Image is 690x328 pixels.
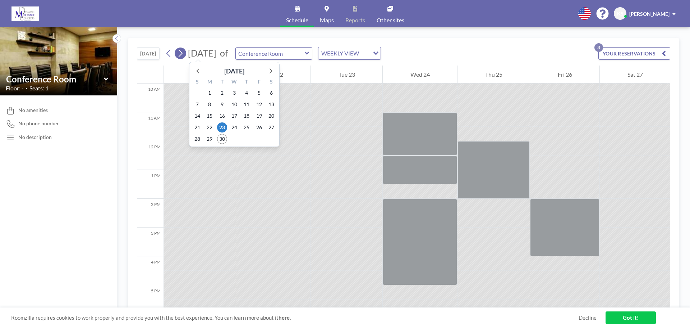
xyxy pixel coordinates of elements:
[137,228,164,256] div: 3 PM
[530,66,599,84] div: Fri 26
[320,17,334,23] span: Maps
[594,43,603,52] p: 3
[188,48,216,58] span: [DATE]
[137,112,164,141] div: 11 AM
[6,74,104,84] input: Conference Room
[320,49,360,58] span: WEEKLY VIEW
[26,86,28,91] span: •
[629,11,670,17] span: [PERSON_NAME]
[286,17,308,23] span: Schedule
[137,256,164,285] div: 4 PM
[311,66,382,84] div: Tue 23
[29,85,49,92] span: Seats: 1
[600,66,670,84] div: Sat 27
[318,47,381,59] div: Search for option
[236,48,305,59] input: Conference Room
[617,10,624,17] span: KS
[18,134,52,140] div: No description
[220,48,228,59] span: of
[137,285,164,314] div: 5 PM
[11,314,579,321] span: Roomzilla requires cookies to work properly and provide you with the best experience. You can lea...
[383,66,457,84] div: Wed 24
[345,17,365,23] span: Reports
[457,66,530,84] div: Thu 25
[18,120,59,127] span: No phone number
[137,84,164,112] div: 10 AM
[137,170,164,199] div: 1 PM
[137,199,164,228] div: 2 PM
[598,47,670,60] button: YOUR RESERVATIONS3
[279,314,291,321] a: here.
[579,314,597,321] a: Decline
[606,311,656,324] a: Got it!
[18,107,48,113] span: No amenities
[164,66,236,84] div: Sun 21
[361,49,369,58] input: Search for option
[6,85,24,92] span: Floor: -
[137,47,160,60] button: [DATE]
[377,17,404,23] span: Other sites
[137,141,164,170] div: 12 PM
[11,6,39,21] img: organization-logo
